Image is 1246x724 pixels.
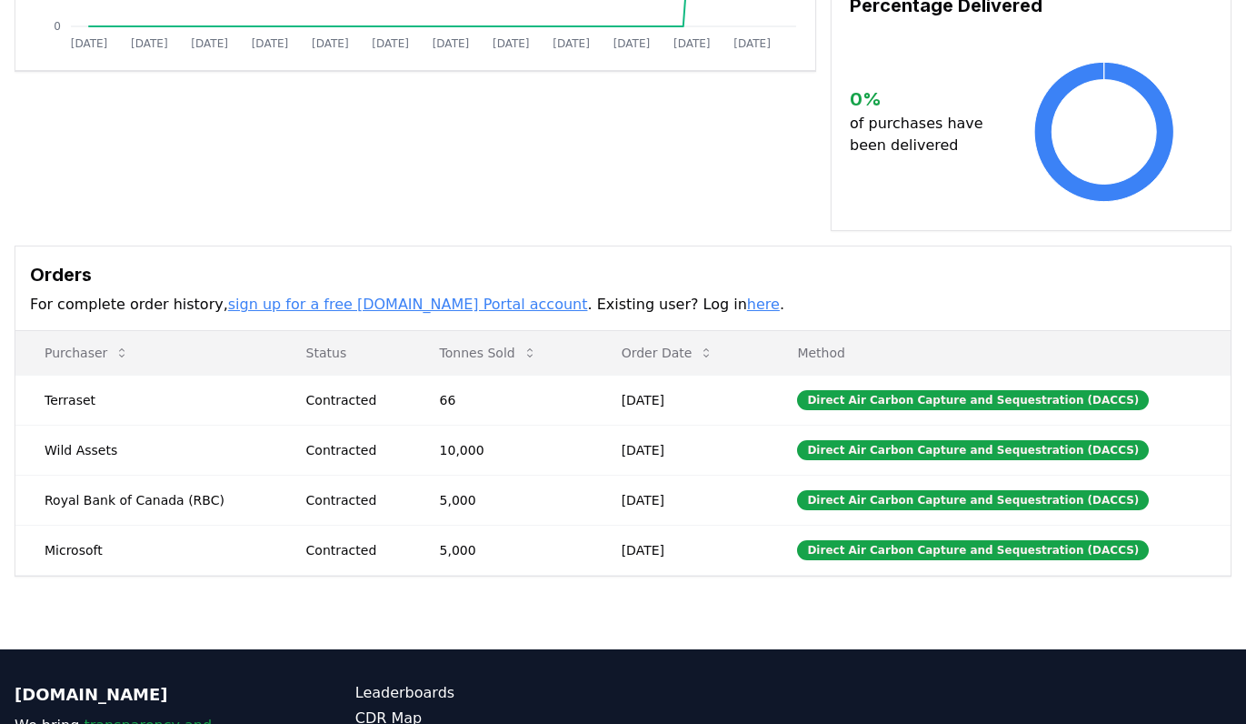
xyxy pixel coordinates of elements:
td: 5,000 [411,525,593,575]
tspan: [DATE] [312,37,349,50]
a: Leaderboards [355,682,623,704]
div: Contracted [306,541,396,559]
tspan: [DATE] [553,37,590,50]
tspan: [DATE] [131,37,168,50]
td: Terraset [15,375,277,425]
div: Direct Air Carbon Capture and Sequestration (DACCS) [797,540,1149,560]
a: sign up for a free [DOMAIN_NAME] Portal account [228,296,588,313]
div: Direct Air Carbon Capture and Sequestration (DACCS) [797,440,1149,460]
h3: Orders [30,261,1216,288]
a: here [747,296,780,313]
td: [DATE] [593,525,769,575]
p: For complete order history, . Existing user? Log in . [30,294,1216,316]
button: Purchaser [30,335,144,371]
td: 10,000 [411,425,593,475]
td: 5,000 [411,475,593,525]
tspan: [DATE] [493,37,530,50]
td: 66 [411,375,593,425]
td: Royal Bank of Canada (RBC) [15,475,277,525]
tspan: [DATE] [433,37,470,50]
tspan: [DATE] [372,37,409,50]
p: Method [782,344,1216,362]
tspan: 0 [54,20,61,33]
tspan: [DATE] [673,37,711,50]
button: Tonnes Sold [425,335,552,371]
td: Microsoft [15,525,277,575]
tspan: [DATE] [733,37,771,50]
div: Contracted [306,441,396,459]
td: Wild Assets [15,425,277,475]
tspan: [DATE] [613,37,651,50]
div: Contracted [306,491,396,509]
button: Order Date [607,335,729,371]
td: [DATE] [593,425,769,475]
td: [DATE] [593,475,769,525]
div: Direct Air Carbon Capture and Sequestration (DACCS) [797,490,1149,510]
div: Contracted [306,391,396,409]
tspan: [DATE] [252,37,289,50]
h3: 0 % [850,85,996,113]
p: [DOMAIN_NAME] [15,682,283,708]
p: Status [292,344,396,362]
p: of purchases have been delivered [850,113,996,156]
tspan: [DATE] [71,37,108,50]
td: [DATE] [593,375,769,425]
div: Direct Air Carbon Capture and Sequestration (DACCS) [797,390,1149,410]
tspan: [DATE] [191,37,228,50]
